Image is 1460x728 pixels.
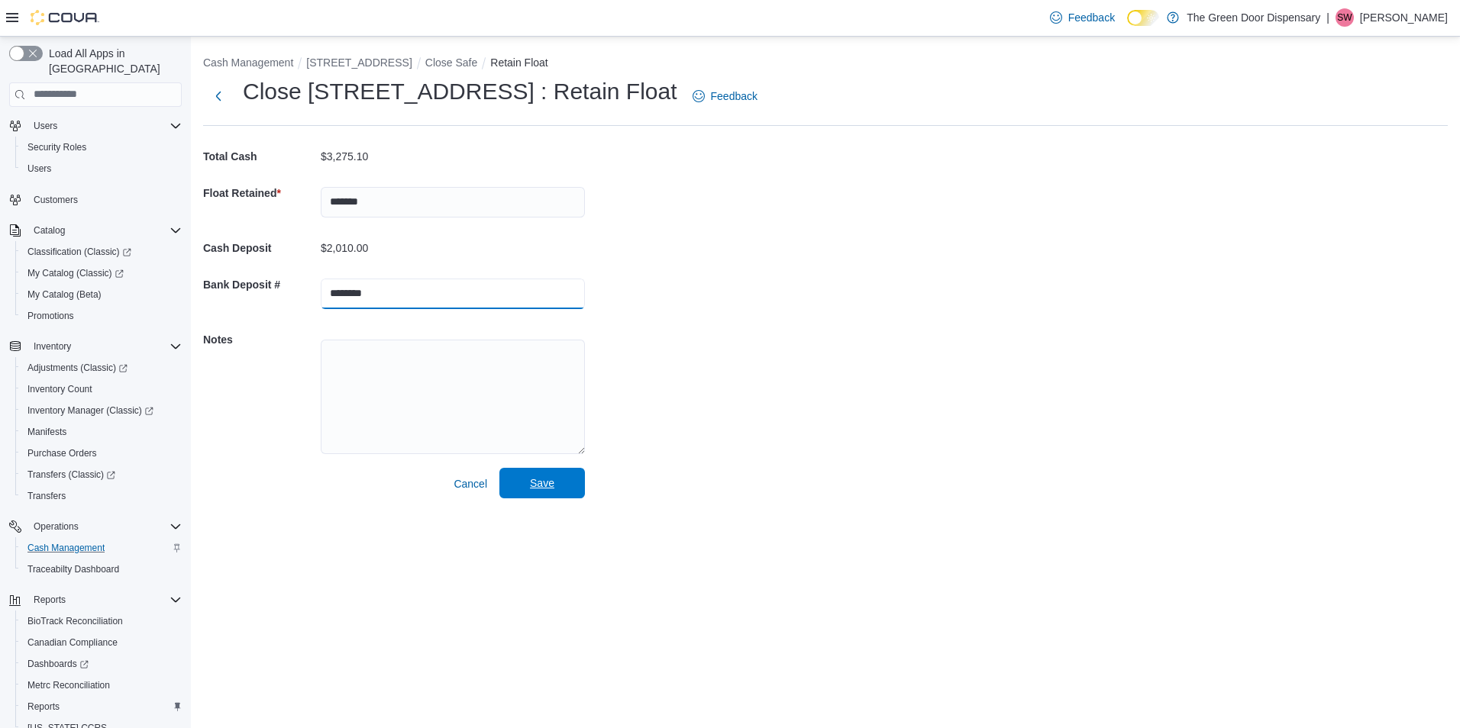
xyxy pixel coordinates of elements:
[27,591,182,609] span: Reports
[21,676,182,694] span: Metrc Reconciliation
[21,633,182,652] span: Canadian Compliance
[203,55,1448,73] nav: An example of EuiBreadcrumbs
[21,539,111,557] a: Cash Management
[15,559,188,580] button: Traceabilty Dashboard
[21,380,99,398] a: Inventory Count
[21,487,182,505] span: Transfers
[34,520,79,533] span: Operations
[21,444,182,462] span: Purchase Orders
[15,696,188,717] button: Reports
[1360,8,1448,27] p: [PERSON_NAME]
[3,589,188,610] button: Reports
[499,468,585,498] button: Save
[454,476,487,491] span: Cancel
[27,426,66,438] span: Manifests
[21,359,134,377] a: Adjustments (Classic)
[15,137,188,158] button: Security Roles
[15,675,188,696] button: Metrc Reconciliation
[21,560,182,578] span: Traceabilty Dashboard
[530,475,554,491] span: Save
[15,485,188,507] button: Transfers
[686,81,764,111] a: Feedback
[3,115,188,137] button: Users
[27,490,66,502] span: Transfers
[21,633,124,652] a: Canadian Compliance
[27,163,51,175] span: Users
[21,487,72,505] a: Transfers
[21,380,182,398] span: Inventory Count
[27,221,182,240] span: Catalog
[21,655,182,673] span: Dashboards
[1044,2,1121,33] a: Feedback
[34,194,78,206] span: Customers
[306,56,412,69] button: [STREET_ADDRESS]
[34,594,66,606] span: Reports
[3,516,188,537] button: Operations
[21,138,92,156] a: Security Roles
[21,264,182,282] span: My Catalog (Classic)
[27,190,182,209] span: Customers
[3,220,188,241] button: Catalog
[21,697,182,716] span: Reports
[21,465,121,484] a: Transfers (Classic)
[21,138,182,156] span: Security Roles
[321,242,368,254] p: $2,010.00
[15,400,188,421] a: Inventory Manager (Classic)
[27,246,131,258] span: Classification (Classic)
[243,76,677,107] h1: Close [STREET_ADDRESS] : Retain Float
[27,469,115,481] span: Transfers (Classic)
[711,89,757,104] span: Feedback
[15,357,188,378] a: Adjustments (Classic)
[31,10,99,25] img: Cova
[203,56,293,69] button: Cash Management
[15,443,188,464] button: Purchase Orders
[15,464,188,485] a: Transfers (Classic)
[27,383,92,395] span: Inventory Count
[203,178,318,208] h5: Float Retained
[15,653,188,675] a: Dashboards
[27,117,182,135] span: Users
[203,81,234,111] button: Next
[27,404,153,417] span: Inventory Manager (Classic)
[15,378,188,400] button: Inventory Count
[34,120,57,132] span: Users
[1326,8,1329,27] p: |
[21,159,57,178] a: Users
[34,340,71,353] span: Inventory
[447,469,493,499] button: Cancel
[27,615,123,627] span: BioTrack Reconciliation
[490,56,547,69] button: Retain Float
[15,610,188,632] button: BioTrack Reconciliation
[27,362,128,374] span: Adjustments (Classic)
[21,560,125,578] a: Traceabilty Dashboard
[27,267,124,279] span: My Catalog (Classic)
[27,337,182,356] span: Inventory
[15,284,188,305] button: My Catalog (Beta)
[21,401,182,420] span: Inventory Manager (Classic)
[43,46,182,76] span: Load All Apps in [GEOGRAPHIC_DATA]
[27,288,102,301] span: My Catalog (Beta)
[203,324,318,355] h5: Notes
[21,655,95,673] a: Dashboards
[21,401,160,420] a: Inventory Manager (Classic)
[27,517,182,536] span: Operations
[203,233,318,263] h5: Cash Deposit
[21,676,116,694] a: Metrc Reconciliation
[15,158,188,179] button: Users
[27,636,118,649] span: Canadian Compliance
[15,632,188,653] button: Canadian Compliance
[27,221,71,240] button: Catalog
[21,159,182,178] span: Users
[1337,8,1352,27] span: SW
[21,359,182,377] span: Adjustments (Classic)
[1187,8,1320,27] p: The Green Door Dispensary
[1336,8,1354,27] div: Stacy Weegar
[21,539,182,557] span: Cash Management
[15,263,188,284] a: My Catalog (Classic)
[27,563,119,575] span: Traceabilty Dashboard
[21,285,108,304] a: My Catalog (Beta)
[21,307,182,325] span: Promotions
[1068,10,1115,25] span: Feedback
[21,612,129,630] a: BioTrack Reconciliation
